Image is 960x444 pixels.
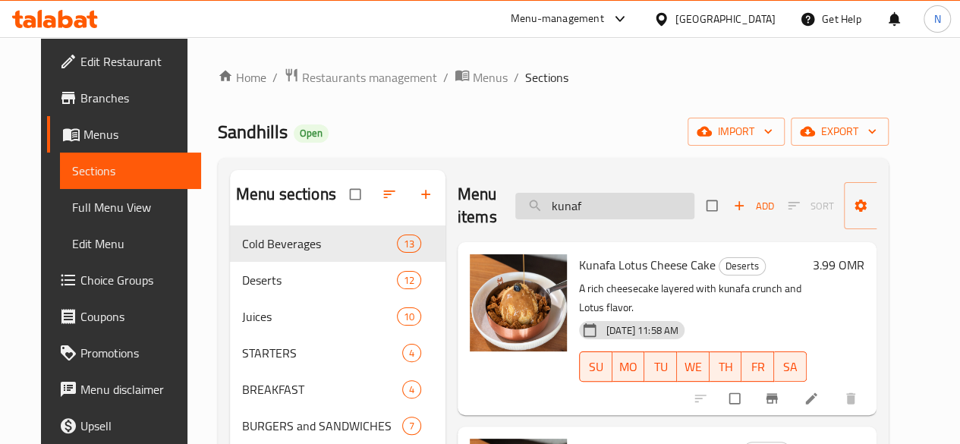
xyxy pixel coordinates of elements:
span: 12 [398,273,420,288]
span: TH [716,356,736,378]
button: Manage items [844,182,952,229]
span: Select section first [778,194,844,218]
a: Edit Restaurant [47,43,201,80]
li: / [443,68,449,87]
span: MO [618,356,639,378]
span: Sections [72,162,189,180]
span: Restaurants management [302,68,437,87]
a: Menus [47,116,201,153]
a: Choice Groups [47,262,201,298]
span: Cold Beverages [242,235,397,253]
li: / [514,68,519,87]
span: Select all sections [341,180,373,209]
button: WE [677,351,710,382]
nav: breadcrumb [218,68,889,87]
a: Promotions [47,335,201,371]
div: STARTERS4 [230,335,445,371]
span: import [700,122,773,141]
input: search [515,193,694,219]
span: Upsell [80,417,189,435]
a: Sections [60,153,201,189]
span: STARTERS [242,344,402,362]
button: TU [644,351,677,382]
span: SA [780,356,801,378]
span: Menu disclaimer [80,380,189,398]
div: Open [294,124,329,143]
a: Branches [47,80,201,116]
span: Sandhills [218,115,288,149]
h2: Menu sections [236,183,336,206]
span: 13 [398,237,420,251]
span: Add [733,197,774,215]
span: Add item [729,194,778,218]
div: items [402,344,421,362]
div: Deserts [719,257,766,276]
span: Deserts [719,257,765,275]
span: Sort sections [373,178,409,211]
div: Juices10 [230,298,445,335]
button: FR [741,351,774,382]
span: Choice Groups [80,271,189,289]
button: import [688,118,785,146]
span: Deserts [242,271,397,289]
a: Coupons [47,298,201,335]
span: 10 [398,310,420,324]
span: Coupons [80,307,189,326]
span: Sections [525,68,568,87]
span: Promotions [80,344,189,362]
div: BURGERS and SANDWICHES7 [230,408,445,444]
a: Menus [455,68,508,87]
button: Add section [409,178,445,211]
span: Manage items [856,187,940,225]
a: Home [218,68,266,87]
a: Full Menu View [60,189,201,225]
div: Deserts12 [230,262,445,298]
button: SA [774,351,807,382]
button: TH [710,351,742,382]
span: N [933,11,940,27]
span: Open [294,127,329,140]
span: 7 [403,419,420,433]
button: export [791,118,889,146]
span: BURGERS and SANDWICHES [242,417,402,435]
span: Select to update [720,384,752,413]
span: Menus [473,68,508,87]
span: Edit Menu [72,235,189,253]
div: Menu-management [511,10,604,28]
span: Edit Restaurant [80,52,189,71]
button: SU [579,351,612,382]
span: 4 [403,383,420,397]
h6: 3.99 OMR [813,254,864,276]
div: [GEOGRAPHIC_DATA] [675,11,776,27]
button: delete [834,382,870,415]
a: Edit Menu [60,225,201,262]
span: TU [650,356,671,378]
div: items [402,417,421,435]
span: Kunafa Lotus Cheese Cake [579,253,716,276]
div: Cold Beverages13 [230,225,445,262]
span: SU [586,356,606,378]
li: / [272,68,278,87]
a: Restaurants management [284,68,437,87]
span: Full Menu View [72,198,189,216]
div: BREAKFAST4 [230,371,445,408]
span: 4 [403,346,420,361]
span: Juices [242,307,397,326]
span: BREAKFAST [242,380,402,398]
span: export [803,122,877,141]
span: WE [683,356,703,378]
a: Upsell [47,408,201,444]
button: MO [612,351,645,382]
span: Branches [80,89,189,107]
h2: Menu items [458,183,497,228]
button: Branch-specific-item [755,382,792,415]
span: [DATE] 11:58 AM [600,323,685,338]
a: Menu disclaimer [47,371,201,408]
button: Add [729,194,778,218]
p: A rich cheesecake layered with kunafa crunch and Lotus flavor. [579,279,807,317]
img: Kunafa Lotus Cheese Cake [470,254,567,351]
a: Edit menu item [804,391,822,406]
span: FR [748,356,768,378]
